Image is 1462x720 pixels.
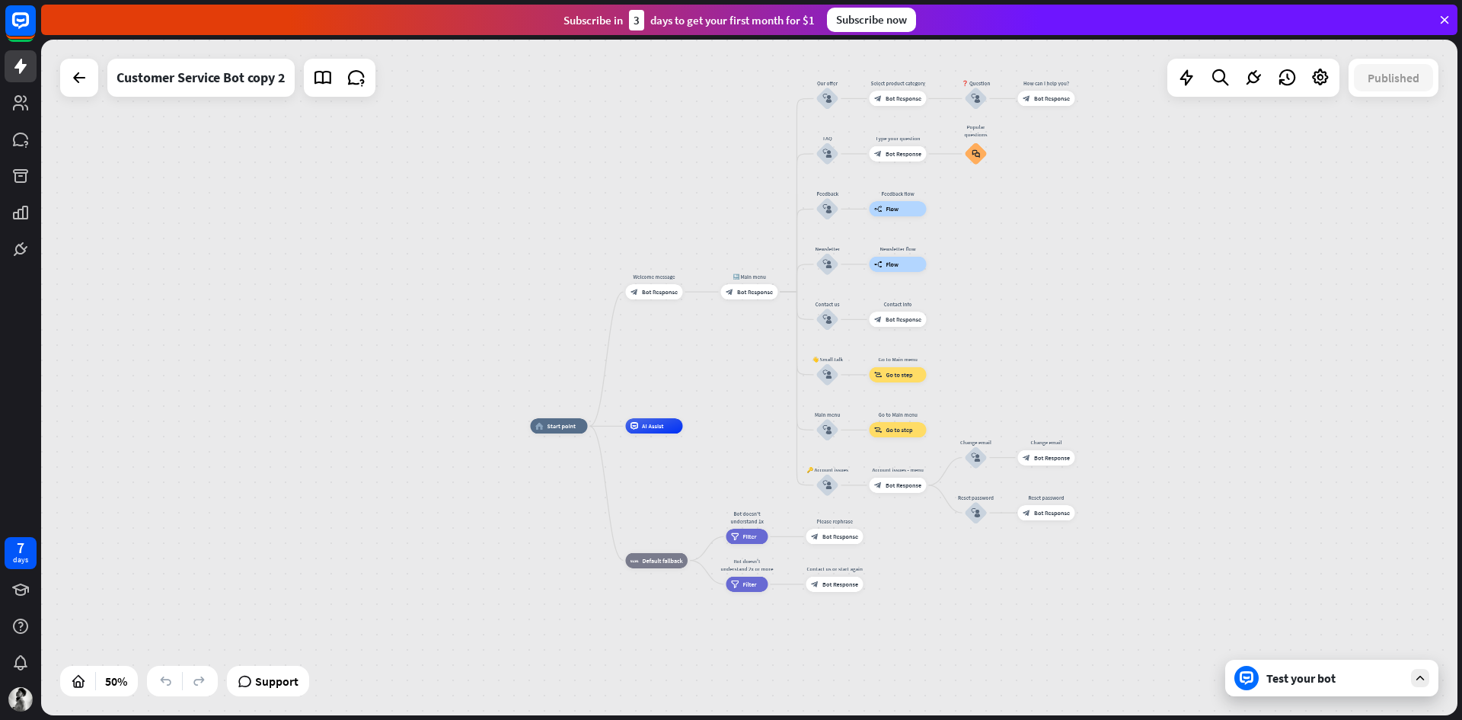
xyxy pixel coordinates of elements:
div: Customer Service Bot copy 2 [117,59,286,97]
div: Popular questions [959,123,993,139]
span: AI Assist [642,422,664,430]
div: Welcome message [620,273,688,280]
i: block_faq [972,149,980,158]
div: Newsletter [804,245,850,253]
i: block_bot_response [630,288,638,296]
span: Bot Response [1034,94,1070,102]
div: Bot doesn't understand 2x or more [720,558,774,573]
i: block_user_input [822,260,832,269]
i: filter [731,533,739,540]
div: Main menu [804,411,850,418]
i: block_user_input [822,204,832,213]
span: Go to step [886,426,912,434]
i: block_user_input [971,508,980,517]
div: Account issues - menu [863,466,932,474]
div: Feedback [804,190,850,197]
span: Flow [886,205,899,213]
i: block_bot_response [811,533,819,540]
i: filter [731,581,739,588]
span: Default fallback [642,557,682,565]
div: Contact us or start again [800,565,869,573]
i: block_bot_response [811,581,819,588]
span: Bot Response [886,315,921,323]
button: Open LiveChat chat widget [12,6,58,52]
span: Flow [886,261,899,268]
div: Test your bot [1266,670,1403,686]
i: block_user_input [822,315,832,324]
div: Change email [1012,439,1081,446]
div: Feedback flow [863,190,932,197]
i: block_bot_response [874,315,882,323]
div: Type your question [863,135,932,142]
div: Reset password [1012,494,1081,501]
div: Subscribe now [827,8,916,32]
span: Bot Response [1034,454,1070,462]
div: Subscribe in days to get your first month for $1 [563,10,815,30]
i: block_goto [874,371,883,379]
div: Contact us [804,300,850,308]
div: Newsletter flow [863,245,932,253]
i: home_2 [535,422,544,430]
div: 7 [17,541,24,555]
span: Filter [742,581,756,588]
i: builder_tree [874,261,883,268]
div: 👋 Small talk [804,356,850,363]
div: Reset password [953,494,998,501]
div: Go to Main menu [863,356,932,363]
span: Go to step [886,371,912,379]
i: builder_tree [874,205,883,213]
i: block_bot_response [874,94,882,102]
i: block_goto [874,426,883,434]
div: Our offer [804,79,850,87]
i: block_user_input [822,481,832,490]
i: block_bot_response [874,482,882,489]
i: block_user_input [822,370,832,379]
span: Bot Response [886,94,921,102]
div: FAQ [804,135,850,142]
span: Bot Response [886,150,921,158]
a: 7 days [5,537,37,569]
span: Bot Response [642,288,678,296]
div: 🔑 Account issues [804,466,850,474]
i: block_user_input [971,94,980,103]
div: Please rephrase [800,517,869,525]
div: days [13,555,28,565]
div: Contact info [863,300,932,308]
i: block_bot_response [1023,454,1030,462]
div: 🔙 Main menu [715,273,784,280]
i: block_bot_response [726,288,733,296]
i: block_bot_response [1023,94,1030,102]
i: block_bot_response [1023,509,1030,517]
span: Filter [742,533,756,540]
div: ❓ Question [953,79,998,87]
div: 50% [101,669,132,693]
span: Bot Response [822,581,858,588]
i: block_user_input [822,149,832,158]
i: block_user_input [822,425,832,434]
i: block_bot_response [874,150,882,158]
span: Bot Response [822,533,858,540]
i: block_user_input [971,453,980,462]
span: Start point [547,422,576,430]
span: Bot Response [1034,509,1070,517]
span: Support [255,669,298,693]
i: block_user_input [822,94,832,103]
button: Published [1354,64,1433,91]
span: Bot Response [737,288,773,296]
div: Go to Main menu [863,411,932,418]
span: Bot Response [886,482,921,489]
div: Change email [953,439,998,446]
div: 3 [629,10,644,30]
div: How can I help you? [1012,79,1081,87]
div: Bot doesn't understand 1x [720,510,774,525]
div: Select product category [863,79,932,87]
i: block_fallback [630,557,639,565]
